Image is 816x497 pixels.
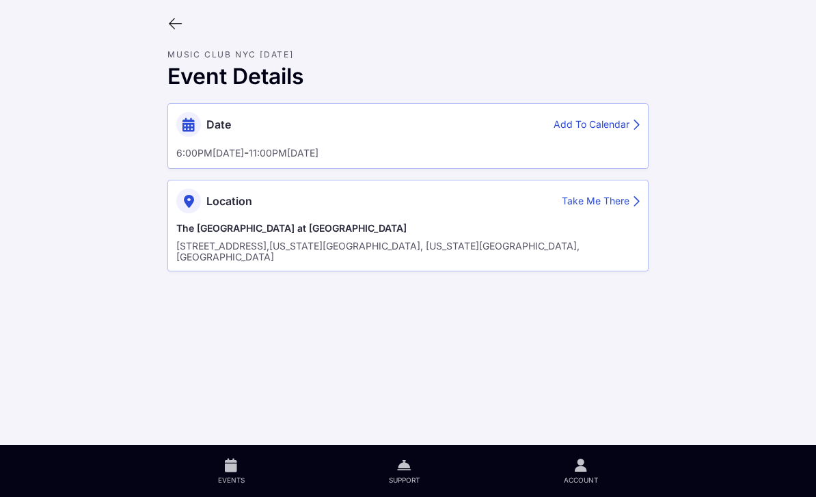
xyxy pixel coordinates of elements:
a: Events [146,445,316,497]
div: Music Club NYC [DATE] [167,51,649,58]
span: Date [206,118,231,131]
div: Event Details [167,64,649,90]
div: 11:00PM[DATE] [249,148,318,159]
div: Add To Calendar [554,118,640,132]
div: Take Me There [562,194,640,209]
span: Events [218,475,245,485]
span: Support [389,475,420,485]
div: The [GEOGRAPHIC_DATA] at [GEOGRAPHIC_DATA] [176,221,640,235]
a: Support [316,445,491,497]
div: [STREET_ADDRESS], [US_STATE][GEOGRAPHIC_DATA], [US_STATE][GEOGRAPHIC_DATA], [GEOGRAPHIC_DATA] [176,241,640,263]
span: Account [564,475,598,485]
div: - [176,145,640,160]
a: Account [492,445,670,497]
span: Location [206,194,252,208]
div: 6:00PM[DATE] [176,148,244,159]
